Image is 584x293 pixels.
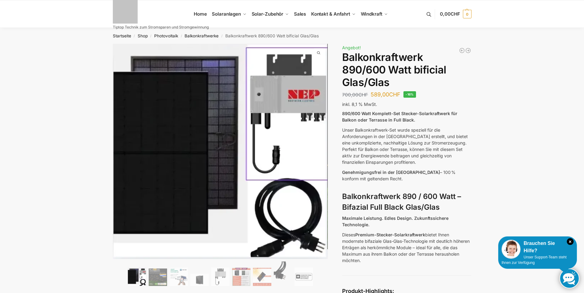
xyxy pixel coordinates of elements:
[342,45,361,50] span: Angebot!
[342,192,461,212] strong: Balkonkraftwerk 890 / 600 Watt – Bifazial Full Black Glas/Glas
[252,11,284,17] span: Solar-Zubehör
[502,240,521,259] img: Customer service
[342,216,448,227] strong: Maximale Leistung. Edles Design. Zukunftssichere Technologie.
[440,11,460,17] span: 0,00
[209,0,249,28] a: Solaranlagen
[465,47,471,54] a: Steckerkraftwerk 890/600 Watt, mit Ständer für Terrasse inkl. Lieferung
[178,34,185,39] span: /
[249,0,291,28] a: Solar-Zubehör
[355,232,425,237] strong: Premium-Stecker-Solarkraftwerk
[342,170,456,181] span: – 100 % konform mit geltendem Recht.
[361,11,382,17] span: Windkraft
[211,268,230,286] img: Balkonkraftwerk 890/600 Watt bificial Glas/Glas – Bild 5
[138,33,148,38] a: Shop
[295,268,313,286] img: Balkonkraftwerk 890/600 Watt bificial Glas/Glas – Bild 9
[128,268,146,286] img: Bificiales Hochleistungsmodul
[131,34,138,39] span: /
[291,0,308,28] a: Sales
[451,11,460,17] span: CHF
[308,0,358,28] a: Kontakt & Anfahrt
[232,268,250,286] img: Bificial im Vergleich zu billig Modulen
[440,5,471,23] a: 0,00CHF 0
[358,0,390,28] a: Windkraft
[342,170,440,175] span: Genehmigungsfrei in der [GEOGRAPHIC_DATA]
[102,28,482,44] nav: Breadcrumb
[253,268,271,286] img: Bificial 30 % mehr Leistung
[148,34,154,39] span: /
[113,33,131,38] a: Startseite
[342,92,368,98] bdi: 700,00
[342,102,377,107] span: inkl. 8,1 % MwSt.
[212,11,241,17] span: Solaranlagen
[274,261,292,286] img: Anschlusskabel-3meter_schweizer-stecker
[459,47,465,54] a: 890/600 Watt Solarkraftwerk + 2,7 KW Batteriespeicher Genehmigungsfrei
[294,11,306,17] span: Sales
[342,111,457,122] strong: 890/600 Watt Komplett-Set Stecker-Solarkraftwerk für Balkon oder Terrasse in Full Black.
[371,91,400,98] bdi: 589,00
[190,274,209,286] img: Maysun
[170,268,188,286] img: Balkonkraftwerk 890/600 Watt bificial Glas/Glas – Bild 3
[185,33,219,38] a: Balkonkraftwerke
[113,25,209,29] p: Tiptop Technik zum Stromsparen und Stromgewinnung
[358,92,368,98] span: CHF
[463,10,471,18] span: 0
[342,127,471,165] p: Unser Balkonkraftwerk-Set wurde speziell für die Anforderungen in der [GEOGRAPHIC_DATA] erstellt,...
[567,238,574,245] i: Schließen
[311,11,350,17] span: Kontakt & Anfahrt
[154,33,178,38] a: Photovoltaik
[219,34,225,39] span: /
[502,240,574,254] div: Brauchen Sie Hilfe?
[342,51,471,88] h1: Balkonkraftwerk 890/600 Watt bificial Glas/Glas
[149,269,167,286] img: Balkonkraftwerk 890/600 Watt bificial Glas/Glas – Bild 2
[403,91,416,98] span: -16%
[113,44,328,259] img: Balkonkraftwerk 890/600 Watt bificial Glas/Glas 1
[502,255,567,265] span: Unser Support-Team steht Ihnen zur Verfügung
[327,44,543,249] img: Balkonkraftwerk 890/600 Watt bificial Glas/Glas 3
[389,91,400,98] span: CHF
[342,231,471,264] p: Dieses bietet Ihnen modernste bifaziale Glas-Glas-Technologie mit deutlich höheren Erträgen als h...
